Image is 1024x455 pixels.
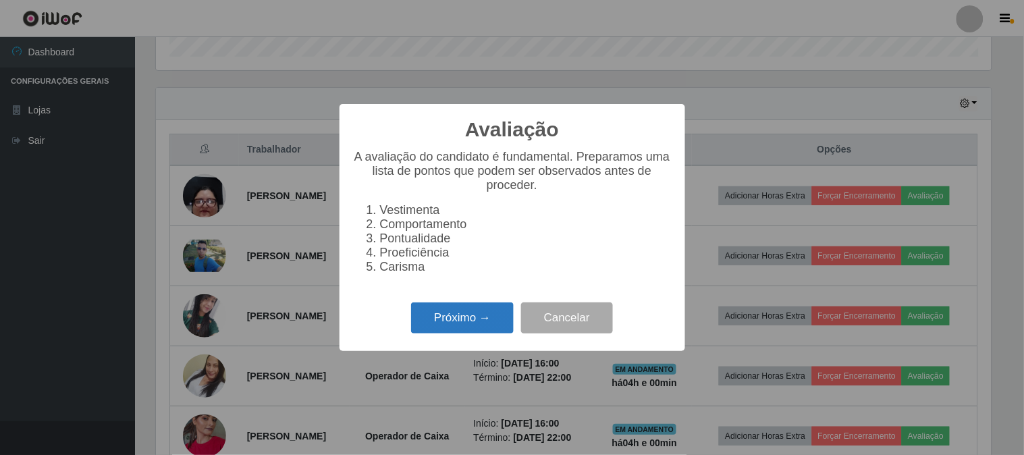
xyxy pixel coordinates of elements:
button: Cancelar [521,302,613,334]
li: Vestimenta [380,203,672,217]
li: Carisma [380,260,672,274]
h2: Avaliação [465,117,559,142]
p: A avaliação do candidato é fundamental. Preparamos uma lista de pontos que podem ser observados a... [353,150,672,192]
li: Proeficiência [380,246,672,260]
button: Próximo → [411,302,514,334]
li: Pontualidade [380,232,672,246]
li: Comportamento [380,217,672,232]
